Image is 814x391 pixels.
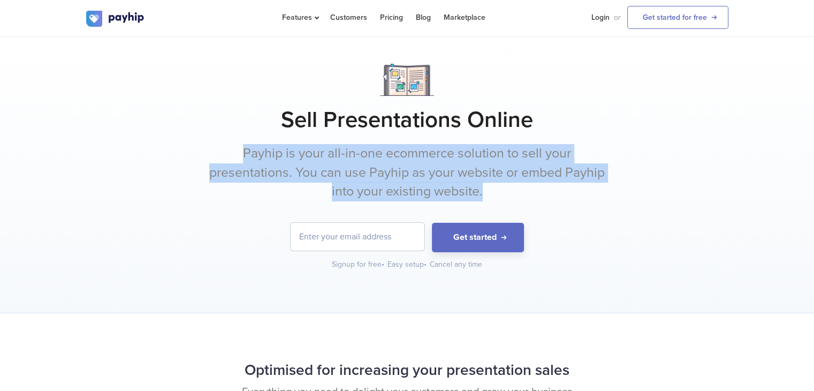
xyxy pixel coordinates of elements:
[424,260,427,269] span: •
[86,11,145,27] img: logo.svg
[382,260,384,269] span: •
[432,223,524,252] button: Get started
[332,259,385,270] div: Signup for free
[86,107,728,133] h1: Sell Presentations Online
[207,144,608,201] p: Payhip is your all-in-one ecommerce solution to sell your presentations. You can use Payhip as yo...
[430,259,482,270] div: Cancel any time
[86,356,728,385] h2: Optimised for increasing your presentation sales
[627,6,728,29] a: Get started for free
[380,64,434,96] img: Notebook.png
[291,223,424,251] input: Enter your email address
[282,13,317,22] span: Features
[387,259,428,270] div: Easy setup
